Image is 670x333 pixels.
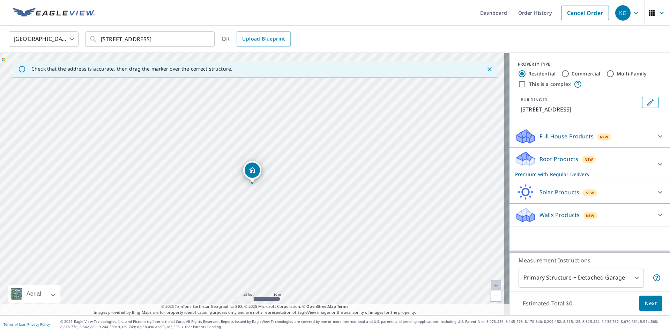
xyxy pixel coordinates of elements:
[3,322,25,327] a: Terms of Use
[485,65,494,74] button: Close
[645,299,657,308] span: Next
[639,296,662,311] button: Next
[529,81,571,88] label: This is a complex
[491,280,501,291] a: Current Level 20, Zoom In Disabled
[586,213,595,218] span: New
[27,322,50,327] a: Privacy Policy
[521,105,639,114] p: [STREET_ADDRESS]
[31,66,232,72] p: Check that the address is accurate, then drag the marker over the correct structure.
[585,157,593,162] span: New
[615,5,631,21] div: KG
[539,155,578,163] p: Roof Products
[528,70,556,77] label: Residential
[13,8,95,18] img: EV Logo
[9,29,79,49] div: [GEOGRAPHIC_DATA]
[306,304,336,309] a: OpenStreetMap
[515,128,664,145] div: Full House ProductsNew
[519,256,661,265] p: Measurement Instructions
[561,6,609,20] a: Cancel Order
[539,188,579,196] p: Solar Products
[539,132,594,140] p: Full House Products
[337,304,349,309] a: Terms
[24,285,43,303] div: Aerial
[521,97,548,103] p: BUILDING ID
[222,31,291,47] div: OR
[515,184,664,201] div: Solar ProductsNew
[572,70,601,77] label: Commercial
[3,322,50,326] p: |
[586,190,594,196] span: New
[515,207,664,223] div: Walls ProductsNew
[600,134,609,140] span: New
[517,296,578,311] p: Estimated Total: $0
[519,268,643,288] div: Primary Structure + Detached Garage
[237,31,290,47] a: Upload Blueprint
[491,291,501,301] a: Current Level 20, Zoom Out
[60,319,667,330] p: © 2025 Eagle View Technologies, Inc. and Pictometry International Corp. All Rights Reserved. Repo...
[242,35,285,43] span: Upload Blueprint
[515,151,664,178] div: Roof ProductsNewPremium with Regular Delivery
[101,29,200,49] input: Search by address or latitude-longitude
[243,161,261,183] div: Dropped pin, building 1, Residential property, 9259 Ridgeland St San Antonio, TX 78250
[539,211,580,219] p: Walls Products
[8,285,60,303] div: Aerial
[617,70,647,77] label: Multi-Family
[161,304,349,310] span: © 2025 TomTom, Earthstar Geographics SIO, © 2025 Microsoft Corporation, ©
[642,97,659,108] button: Edit building 1
[653,274,661,282] span: Your report will include the primary structure and a detached garage if one exists.
[515,171,652,178] p: Premium with Regular Delivery
[518,61,662,67] div: PROPERTY TYPE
